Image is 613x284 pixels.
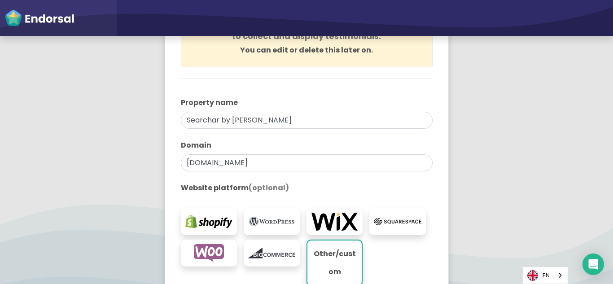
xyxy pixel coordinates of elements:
[248,244,295,262] img: bigcommerce.com-logo.png
[522,267,568,284] div: Language
[181,183,433,193] label: Website platform
[523,267,568,284] a: EN
[181,154,433,171] input: eg. websitename.com
[181,97,433,108] label: Property name
[249,183,289,193] span: (optional)
[248,213,295,231] img: wordpress.org-logo.png
[181,140,433,151] label: Domain
[193,22,421,41] h4: A property is a unique domain for which you'd like to collect and display testimonials.
[312,245,357,281] p: Other/custom
[522,267,568,284] aside: Language selected: English
[193,45,421,56] p: You can edit or delete this later on.
[311,213,358,231] img: wix.com-logo.png
[181,112,433,129] input: eg. My Website
[582,253,604,275] div: Open Intercom Messenger
[374,213,421,231] img: squarespace.com-logo.png
[185,244,232,262] img: woocommerce.com-logo.png
[185,213,232,231] img: shopify.com-logo.png
[4,9,74,27] img: endorsal-logo-white@2x.png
